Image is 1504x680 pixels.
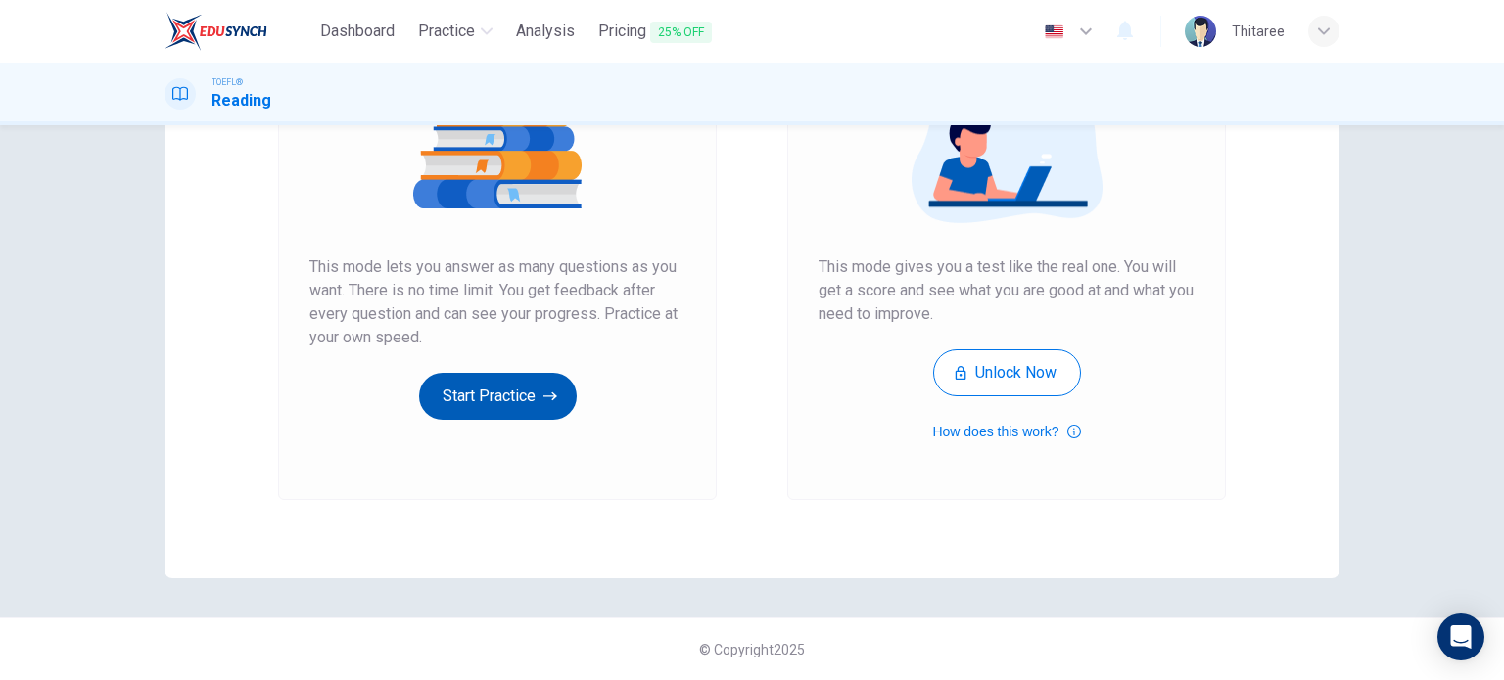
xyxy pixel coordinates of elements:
[312,14,402,49] button: Dashboard
[1437,613,1484,660] div: Open Intercom Messenger
[211,89,271,113] h1: Reading
[1185,16,1216,47] img: Profile picture
[590,14,720,50] button: Pricing25% OFF
[320,20,395,43] span: Dashboard
[819,255,1195,326] span: This mode gives you a test like the real one. You will get a score and see what you are good at a...
[650,22,712,43] span: 25% OFF
[508,14,583,49] button: Analysis
[410,14,500,49] button: Practice
[418,20,475,43] span: Practice
[211,75,243,89] span: TOEFL®
[312,14,402,50] a: Dashboard
[309,255,685,349] span: This mode lets you answer as many questions as you want. There is no time limit. You get feedback...
[508,14,583,50] a: Analysis
[1232,20,1285,43] div: Thitaree
[598,20,712,44] span: Pricing
[932,420,1080,443] button: How does this work?
[1042,24,1066,39] img: en
[516,20,575,43] span: Analysis
[164,12,312,51] a: EduSynch logo
[933,349,1081,396] button: Unlock Now
[699,642,805,657] span: © Copyright 2025
[164,12,267,51] img: EduSynch logo
[419,373,577,420] button: Start Practice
